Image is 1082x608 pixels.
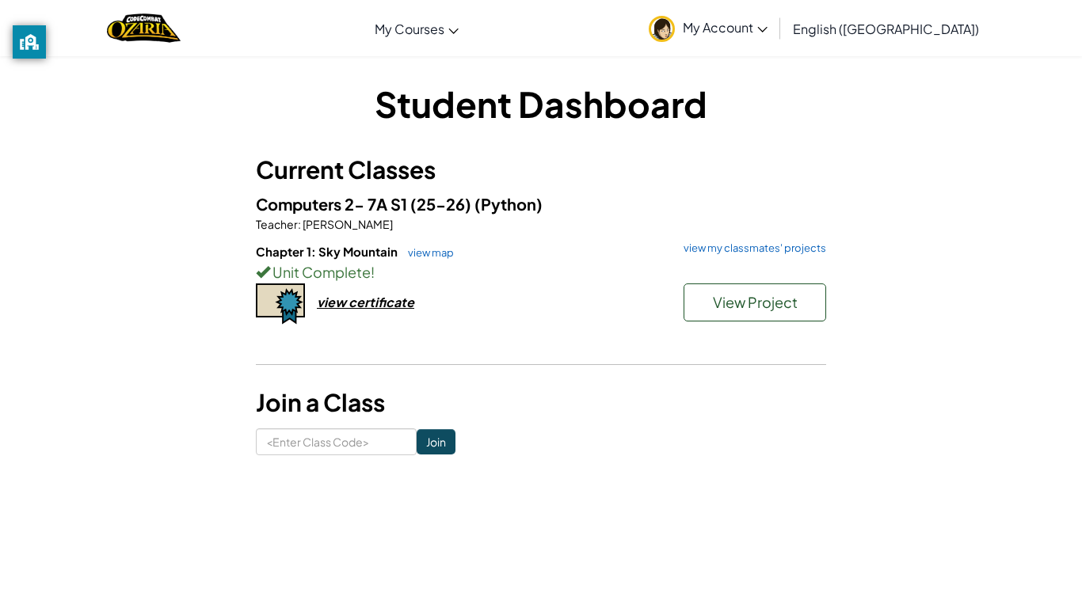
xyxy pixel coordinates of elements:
h3: Join a Class [256,385,826,420]
a: Ozaria by CodeCombat logo [107,12,181,44]
div: view certificate [317,294,414,310]
input: <Enter Class Code> [256,428,417,455]
span: (Python) [474,194,543,214]
button: View Project [684,283,826,321]
a: My Courses [367,7,467,50]
a: view map [400,246,454,259]
h1: Student Dashboard [256,79,826,128]
a: view certificate [256,294,414,310]
a: English ([GEOGRAPHIC_DATA]) [785,7,987,50]
span: : [298,217,301,231]
span: My Account [683,19,768,36]
span: Unit Complete [270,263,371,281]
img: avatar [649,16,675,42]
span: View Project [713,293,798,311]
span: [PERSON_NAME] [301,217,393,231]
a: My Account [641,3,775,53]
input: Join [417,429,455,454]
span: Teacher [256,217,298,231]
span: Chapter 1: Sky Mountain [256,244,400,259]
img: Home [107,12,181,44]
a: view my classmates' projects [676,243,826,253]
h3: Current Classes [256,152,826,188]
span: My Courses [375,21,444,37]
span: Computers 2- 7A S1 (25-26) [256,194,474,214]
button: privacy banner [13,25,46,59]
span: English ([GEOGRAPHIC_DATA]) [793,21,979,37]
span: ! [371,263,375,281]
img: certificate-icon.png [256,283,305,325]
